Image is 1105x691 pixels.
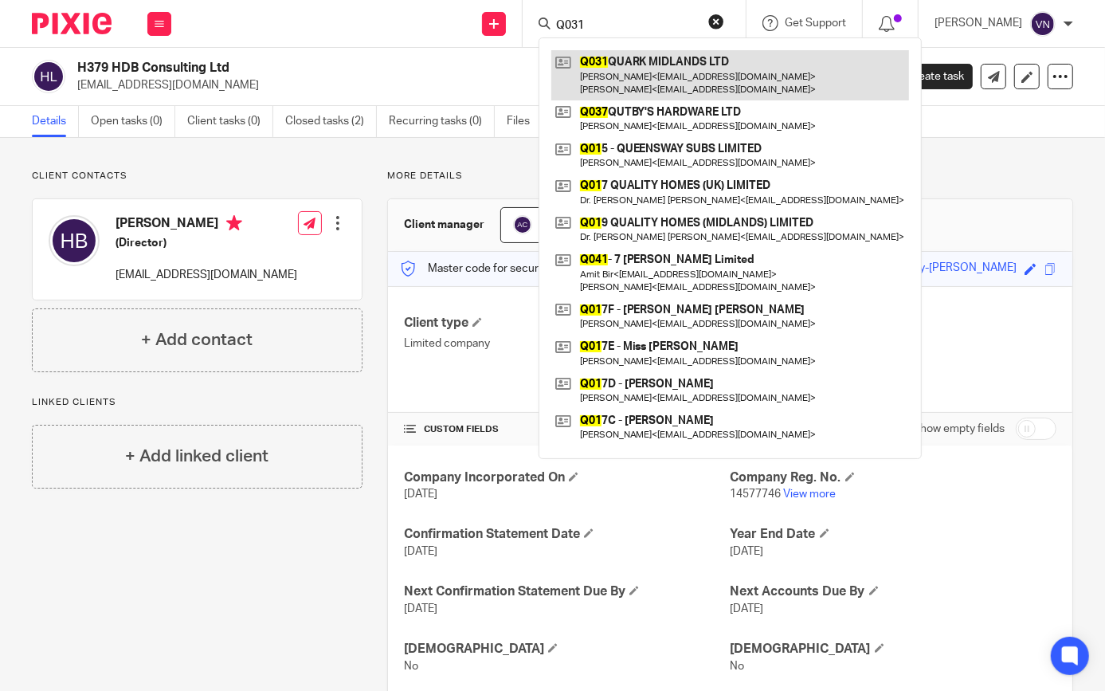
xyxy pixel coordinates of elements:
[913,421,1005,437] label: Show empty fields
[404,526,730,543] h4: Confirmation Statement Date
[116,267,297,283] p: [EMAIL_ADDRESS][DOMAIN_NAME]
[389,106,495,137] a: Recurring tasks (0)
[32,170,362,183] p: Client contacts
[404,661,418,672] span: No
[387,170,1073,183] p: More details
[116,235,297,251] h5: (Director)
[731,546,764,557] span: [DATE]
[32,60,65,93] img: svg%3E
[404,217,484,233] h3: Client manager
[116,215,297,235] h4: [PERSON_NAME]
[404,336,730,351] p: Limited company
[32,396,362,409] p: Linked clients
[880,64,973,89] a: Create task
[32,106,79,137] a: Details
[49,215,100,266] img: svg%3E
[731,603,764,614] span: [DATE]
[141,328,253,352] h4: + Add contact
[404,546,437,557] span: [DATE]
[285,106,377,137] a: Closed tasks (2)
[784,489,837,500] a: View more
[513,215,532,234] img: svg%3E
[404,641,730,658] h4: [DEMOGRAPHIC_DATA]
[187,106,273,137] a: Client tasks (0)
[731,469,1056,486] h4: Company Reg. No.
[77,77,856,93] p: [EMAIL_ADDRESS][DOMAIN_NAME]
[731,583,1056,600] h4: Next Accounts Due By
[507,106,543,137] a: Files
[554,19,698,33] input: Search
[32,13,112,34] img: Pixie
[404,423,730,436] h4: CUSTOM FIELDS
[404,489,437,500] span: [DATE]
[731,489,782,500] span: 14577746
[404,469,730,486] h4: Company Incorporated On
[935,15,1022,31] p: [PERSON_NAME]
[785,18,846,29] span: Get Support
[125,444,268,469] h4: + Add linked client
[1030,11,1056,37] img: svg%3E
[226,215,242,231] i: Primary
[400,261,675,277] p: Master code for secure communications and files
[731,641,1056,658] h4: [DEMOGRAPHIC_DATA]
[91,106,175,137] a: Open tasks (0)
[77,60,700,77] h2: H379 HDB Consulting Ltd
[708,14,724,29] button: Clear
[404,315,730,332] h4: Client type
[731,661,745,672] span: No
[404,583,730,600] h4: Next Confirmation Statement Due By
[404,603,437,614] span: [DATE]
[731,526,1056,543] h4: Year End Date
